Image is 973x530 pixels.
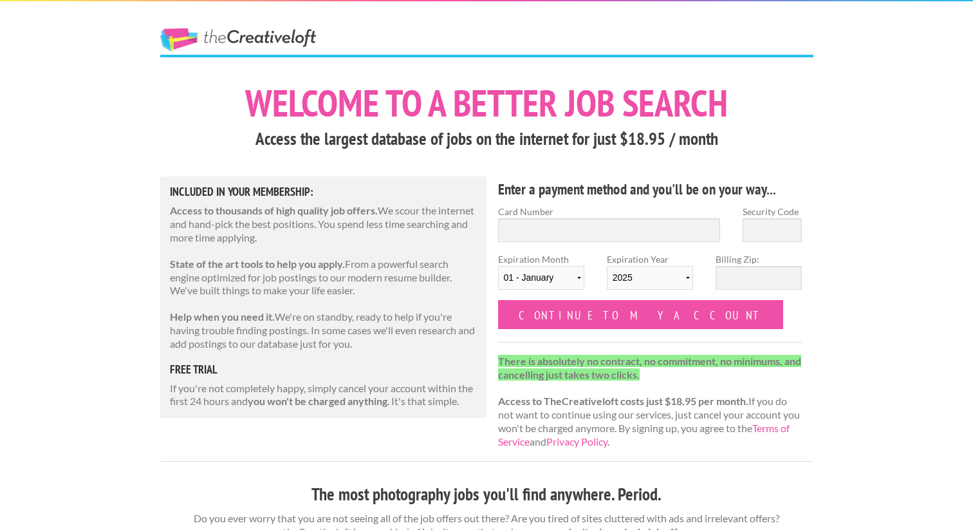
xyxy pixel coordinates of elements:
[170,382,477,409] p: If you're not completely happy, simply cancel your account within the first 24 hours and . It's t...
[170,258,477,298] p: From a powerful search engine optimized for job postings to our modern resume builder. We've buil...
[170,310,477,350] p: We're on standby, ready to help if you're having trouble finding postings. In some cases we'll ev...
[498,355,802,449] p: If you do not want to continue using our services, just cancel your account you won't be charged ...
[170,204,477,244] p: We scour the internet and hand-pick the best positions. You spend less time searching and more ti...
[498,355,801,381] strong: There is absolutely no contract, no commitment, no minimums, and cancelling just takes two clicks.
[160,28,316,52] a: The Creative Loft
[498,300,784,329] input: Continue to my account
[160,127,813,151] h3: Access the largest database of jobs on the internet for just $18.95 / month
[170,186,477,198] h5: Included in Your Membership:
[546,435,607,448] a: Privacy Policy
[607,252,693,300] label: Expiration Year
[498,395,748,407] strong: Access to TheCreativeloft costs just $18.95 per month.
[498,266,584,290] select: Expiration Month
[170,364,477,375] h5: free trial
[498,179,802,200] h4: Enter a payment method and you'll be on your way...
[716,252,802,266] label: Billing Zip:
[498,252,584,300] label: Expiration Month
[743,205,802,218] label: Security Code
[498,205,721,218] label: Card Number
[160,84,813,122] h1: Welcome to a better job search
[170,310,275,323] strong: Help when you need it.
[248,395,387,407] strong: you won't be charged anything
[170,258,345,270] strong: State of the art tools to help you apply.
[498,422,790,448] a: Terms of Service
[160,482,813,507] h3: The most photography jobs you'll find anywhere. Period.
[170,204,378,216] strong: Access to thousands of high quality job offers.
[607,266,693,290] select: Expiration Year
